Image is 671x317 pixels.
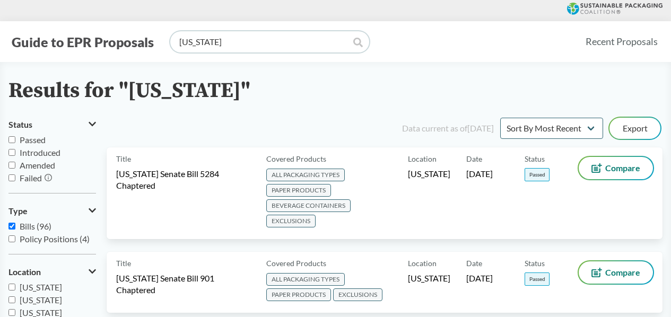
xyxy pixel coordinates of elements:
[525,153,545,164] span: Status
[8,263,96,281] button: Location
[170,31,369,52] input: Find a proposal
[8,136,15,143] input: Passed
[466,168,493,180] span: [DATE]
[408,153,437,164] span: Location
[20,135,46,145] span: Passed
[8,235,15,242] input: Policy Positions (4)
[408,168,450,180] span: [US_STATE]
[116,258,131,269] span: Title
[402,122,494,135] div: Data current as of [DATE]
[8,206,28,216] span: Type
[266,153,326,164] span: Covered Products
[8,116,96,134] button: Status
[266,215,316,227] span: EXCLUSIONS
[20,160,55,170] span: Amended
[466,153,482,164] span: Date
[20,221,51,231] span: Bills (96)
[466,258,482,269] span: Date
[266,169,345,181] span: ALL PACKAGING TYPES
[579,157,653,179] button: Compare
[8,309,15,316] input: [US_STATE]
[20,147,60,157] span: Introduced
[8,223,15,230] input: Bills (96)
[579,261,653,284] button: Compare
[8,296,15,303] input: [US_STATE]
[266,288,331,301] span: PAPER PRODUCTS
[525,258,545,269] span: Status
[20,295,62,305] span: [US_STATE]
[408,272,450,284] span: [US_STATE]
[8,284,15,290] input: [US_STATE]
[525,168,550,181] span: Passed
[116,272,254,296] span: [US_STATE] Senate Bill 901 Chaptered
[408,258,437,269] span: Location
[116,168,254,191] span: [US_STATE] Senate Bill 5284 Chaptered
[116,153,131,164] span: Title
[266,184,331,197] span: PAPER PRODUCTS
[609,118,660,139] button: Export
[8,33,157,50] button: Guide to EPR Proposals
[525,272,550,286] span: Passed
[20,234,90,244] span: Policy Positions (4)
[266,273,345,286] span: ALL PACKAGING TYPES
[266,199,351,212] span: BEVERAGE CONTAINERS
[266,258,326,269] span: Covered Products
[20,282,62,292] span: [US_STATE]
[20,173,42,183] span: Failed
[8,202,96,220] button: Type
[8,79,250,103] h2: Results for "[US_STATE]"
[605,164,640,172] span: Compare
[581,30,663,54] a: Recent Proposals
[8,267,41,277] span: Location
[466,272,493,284] span: [DATE]
[8,120,32,129] span: Status
[333,288,382,301] span: EXCLUSIONS
[8,149,15,156] input: Introduced
[8,174,15,181] input: Failed
[605,268,640,277] span: Compare
[8,162,15,169] input: Amended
